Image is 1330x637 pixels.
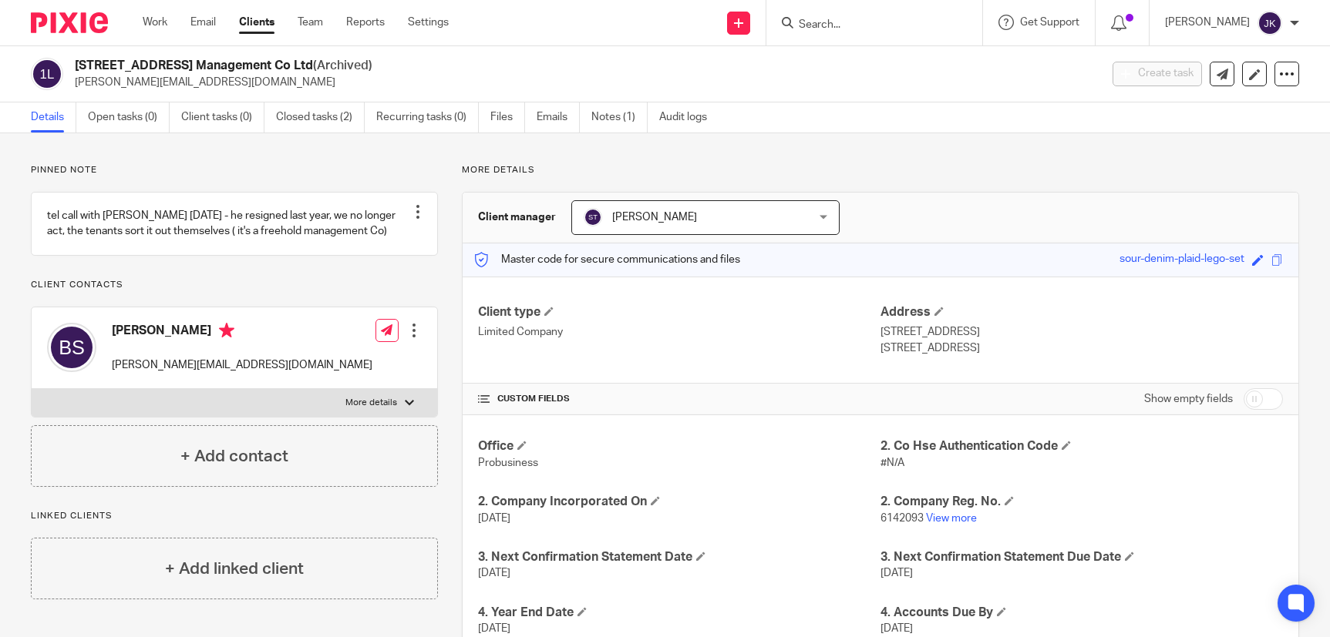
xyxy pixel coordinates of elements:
h4: + Add contact [180,444,288,468]
h4: Address [880,304,1283,320]
button: Create task [1113,62,1202,86]
span: Get Support [1020,17,1079,28]
label: Show empty fields [1144,391,1233,407]
span: [DATE] [478,568,510,578]
p: More details [345,397,397,409]
a: Client tasks (0) [181,102,264,132]
h4: 2. Company Incorporated On [478,494,880,510]
p: Linked clients [31,510,438,522]
a: Audit logs [659,102,719,132]
img: svg%3E [584,208,602,226]
p: More details [462,164,1299,176]
p: Master code for secure communications and files [474,252,740,267]
img: Pixie [31,12,108,33]
p: Pinned note [31,164,438,176]
a: Work [143,15,167,30]
a: View more [926,513,977,524]
p: Client contacts [31,279,438,291]
h4: 4. Accounts Due By [880,605,1283,621]
p: [STREET_ADDRESS] [880,324,1283,340]
a: Settings [408,15,449,30]
p: [STREET_ADDRESS] [880,340,1283,356]
p: Limited Company [478,324,880,340]
h3: Client manager [478,210,556,225]
h4: 3. Next Confirmation Statement Date [478,549,880,565]
a: Closed tasks (2) [276,102,365,132]
div: sour-denim-plaid-lego-set [1120,251,1244,269]
span: (Archived) [313,59,372,72]
h4: 4. Year End Date [478,605,880,621]
span: 6142093 [880,513,924,524]
a: Details [31,102,76,132]
span: #N/A [880,458,904,468]
span: [DATE] [880,623,913,634]
p: [PERSON_NAME][EMAIL_ADDRESS][DOMAIN_NAME] [75,75,1089,90]
img: svg%3E [47,323,96,372]
img: svg%3E [1258,11,1282,35]
p: [PERSON_NAME] [1165,15,1250,30]
h4: + Add linked client [165,557,304,581]
input: Search [797,18,936,32]
a: Open tasks (0) [88,102,170,132]
h4: 3. Next Confirmation Statement Due Date [880,549,1283,565]
img: svg%3E [31,58,63,90]
a: Team [298,15,323,30]
a: Email [190,15,216,30]
i: Primary [219,323,234,338]
h4: Client type [478,304,880,320]
h2: [STREET_ADDRESS] Management Co Ltd [75,58,887,74]
h4: [PERSON_NAME] [112,323,372,342]
h4: CUSTOM FIELDS [478,393,880,405]
h4: 2. Company Reg. No. [880,494,1283,510]
a: Emails [537,102,580,132]
h4: Office [478,438,880,454]
span: [DATE] [880,568,913,578]
span: Probusiness [478,458,538,468]
h4: 2. Co Hse Authentication Code [880,438,1283,454]
p: [PERSON_NAME][EMAIL_ADDRESS][DOMAIN_NAME] [112,357,372,373]
a: Clients [239,15,274,30]
a: Notes (1) [591,102,648,132]
span: [DATE] [478,623,510,634]
a: Files [490,102,525,132]
a: Reports [346,15,385,30]
a: Recurring tasks (0) [376,102,479,132]
span: [PERSON_NAME] [612,212,697,223]
span: [DATE] [478,513,510,524]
